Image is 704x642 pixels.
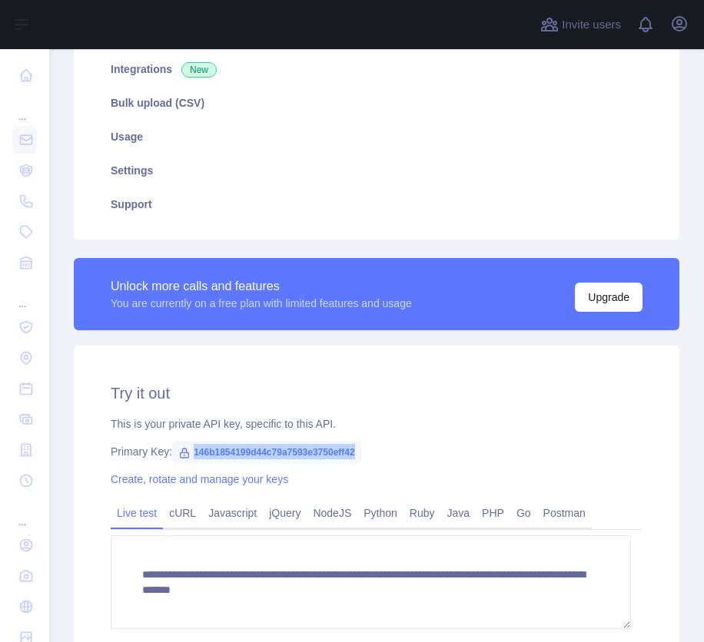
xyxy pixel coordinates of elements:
span: New [181,62,217,78]
div: You are currently on a free plan with limited features and usage [111,296,412,311]
div: Primary Key: [111,444,643,459]
a: jQuery [263,501,307,525]
a: NodeJS [307,501,357,525]
div: ... [12,498,37,528]
a: Ruby [403,501,441,525]
a: Settings [92,154,661,187]
a: Java [441,501,477,525]
a: Bulk upload (CSV) [92,86,661,120]
a: cURL [163,501,202,525]
button: Invite users [537,12,624,37]
div: Unlock more calls and features [111,277,412,296]
span: Invite users [562,16,621,34]
a: Live test [111,501,163,525]
h2: Try it out [111,382,643,404]
div: ... [12,92,37,123]
a: Integrations New [92,52,661,86]
a: Javascript [202,501,263,525]
a: Support [92,187,661,221]
a: Python [357,501,403,525]
button: Upgrade [575,283,643,312]
div: ... [12,280,37,310]
a: Go [510,501,537,525]
a: Postman [537,501,592,525]
a: PHP [476,501,510,525]
a: Usage [92,120,661,154]
div: This is your private API key, specific to this API. [111,416,643,432]
a: Create, rotate and manage your keys [111,473,288,485]
span: 146b1854199d44c79a7593e3750eff42 [172,441,361,464]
